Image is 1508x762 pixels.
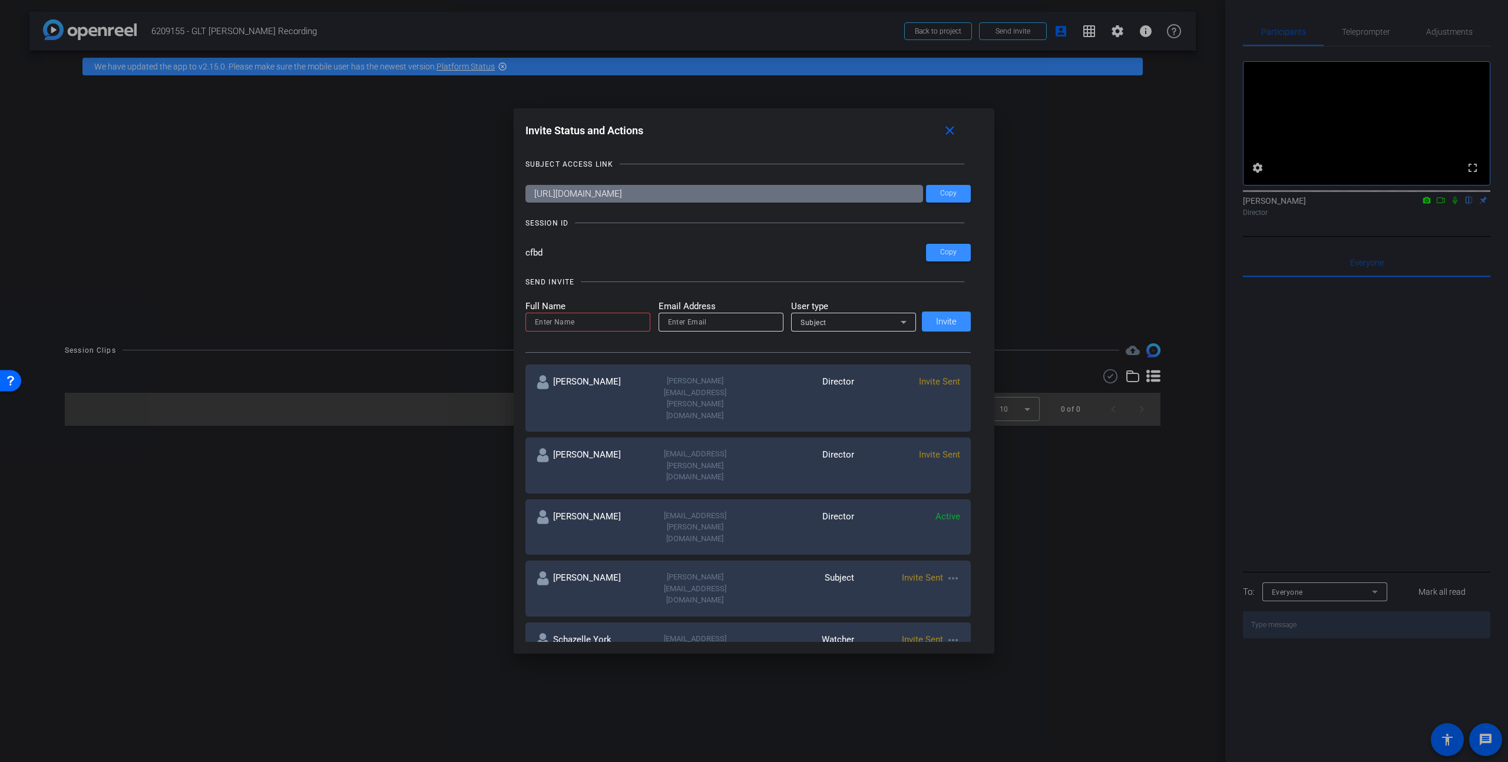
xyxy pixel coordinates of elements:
[748,448,854,483] div: Director
[926,244,971,261] button: Copy
[748,571,854,606] div: Subject
[642,448,748,483] div: [EMAIL_ADDRESS][PERSON_NAME][DOMAIN_NAME]
[536,375,642,421] div: [PERSON_NAME]
[525,217,568,229] div: SESSION ID
[926,185,971,203] button: Copy
[791,300,916,313] mat-label: User type
[919,376,960,387] span: Invite Sent
[748,375,854,421] div: Director
[536,633,642,656] div: Schazelle York
[536,510,642,545] div: [PERSON_NAME]
[748,633,854,656] div: Watcher
[668,315,774,329] input: Enter Email
[940,189,957,198] span: Copy
[946,571,960,585] mat-icon: more_horiz
[902,572,943,583] span: Invite Sent
[535,315,641,329] input: Enter Name
[946,633,960,647] mat-icon: more_horiz
[902,634,943,645] span: Invite Sent
[642,633,748,656] div: [EMAIL_ADDRESS][DOMAIN_NAME]
[642,571,748,606] div: [PERSON_NAME][EMAIL_ADDRESS][DOMAIN_NAME]
[525,120,971,141] div: Invite Status and Actions
[525,276,574,288] div: SEND INVITE
[642,375,748,421] div: [PERSON_NAME][EMAIL_ADDRESS][PERSON_NAME][DOMAIN_NAME]
[525,158,971,170] openreel-title-line: SUBJECT ACCESS LINK
[940,248,957,257] span: Copy
[525,300,650,313] mat-label: Full Name
[525,217,971,229] openreel-title-line: SESSION ID
[801,319,826,327] span: Subject
[536,448,642,483] div: [PERSON_NAME]
[525,276,971,288] openreel-title-line: SEND INVITE
[943,124,957,138] mat-icon: close
[525,158,613,170] div: SUBJECT ACCESS LINK
[935,511,960,522] span: Active
[536,571,642,606] div: [PERSON_NAME]
[919,449,960,460] span: Invite Sent
[642,510,748,545] div: [EMAIL_ADDRESS][PERSON_NAME][DOMAIN_NAME]
[748,510,854,545] div: Director
[659,300,783,313] mat-label: Email Address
